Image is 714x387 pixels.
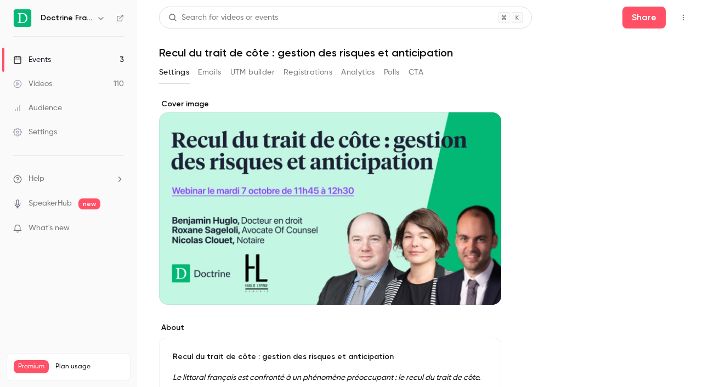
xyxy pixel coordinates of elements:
li: help-dropdown-opener [13,173,124,185]
div: Search for videos or events [168,12,278,24]
span: Help [29,173,44,185]
div: Audience [13,103,62,113]
span: Premium [14,360,49,373]
iframe: Noticeable Trigger [111,224,124,234]
button: CTA [409,64,423,81]
label: Cover image [159,99,501,110]
section: Cover image [159,99,501,305]
button: Polls [384,64,400,81]
button: Share [622,7,666,29]
button: Analytics [341,64,375,81]
button: Settings [159,64,189,81]
a: SpeakerHub [29,198,72,209]
h6: Doctrine France [41,13,92,24]
div: Videos [13,78,52,89]
div: Settings [13,127,57,138]
h1: Recul du trait de côte : gestion des risques et anticipation [159,46,692,59]
label: About [159,322,501,333]
div: Events [13,54,51,65]
button: Emails [198,64,221,81]
img: Doctrine France [14,9,31,27]
p: Recul du trait de côte : gestion des risques et anticipation [173,351,488,362]
span: Plan usage [55,362,123,371]
button: UTM builder [230,64,275,81]
button: Registrations [284,64,332,81]
span: What's new [29,223,70,234]
span: new [78,198,100,209]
